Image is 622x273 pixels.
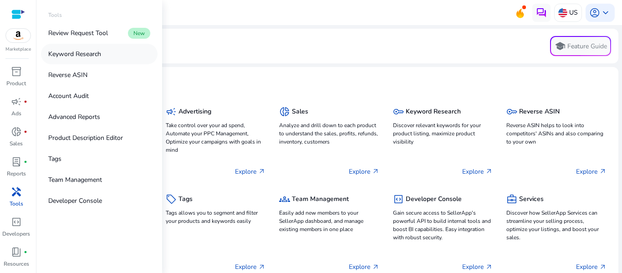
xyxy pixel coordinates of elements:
h5: Services [519,196,544,203]
p: Account Audit [48,91,89,101]
span: fiber_manual_record [24,250,27,254]
span: code_blocks [393,194,404,205]
p: Explore [462,262,493,272]
p: Review Request Tool [48,28,108,38]
span: key [393,106,404,117]
p: Tags [48,154,61,164]
p: Explore [576,167,607,176]
p: Explore [462,167,493,176]
p: Developer Console [48,196,102,206]
span: arrow_outward [599,168,607,175]
p: Tags allows you to segment and filter your products and keywords easily [166,209,266,225]
span: arrow_outward [485,263,493,271]
span: business_center [506,194,517,205]
p: Analyze and drill down to each product to understand the sales, profits, refunds, inventory, cust... [279,121,379,146]
span: school [555,41,566,52]
span: lab_profile [11,156,22,167]
img: amazon.svg [6,29,31,42]
p: Explore [349,262,379,272]
span: arrow_outward [258,168,265,175]
span: campaign [166,106,177,117]
span: arrow_outward [485,168,493,175]
button: schoolFeature Guide [550,36,611,56]
span: code_blocks [11,216,22,227]
p: Keyword Research [48,49,101,59]
h5: Developer Console [406,196,462,203]
img: us.svg [558,8,567,17]
span: fiber_manual_record [24,130,27,134]
h5: Advertising [178,108,211,116]
p: Explore [576,262,607,272]
p: Explore [235,167,265,176]
span: account_circle [589,7,600,18]
span: arrow_outward [599,263,607,271]
p: Take control over your ad spend, Automate your PPC Management, Optimize your campaigns with goals... [166,121,266,154]
span: campaign [11,96,22,107]
h5: Sales [292,108,308,116]
span: keyboard_arrow_down [600,7,611,18]
p: Product [6,79,26,88]
p: Advanced Reports [48,112,100,122]
span: groups [279,194,290,205]
span: arrow_outward [372,263,379,271]
p: Reverse ASIN helps to look into competitors' ASINs and also comparing to your own [506,121,607,146]
span: arrow_outward [372,168,379,175]
p: Tools [48,11,62,19]
span: handyman [11,186,22,197]
p: Tools [10,200,23,208]
span: fiber_manual_record [24,100,27,103]
p: Resources [4,260,29,268]
span: key [506,106,517,117]
p: Feature Guide [567,42,607,51]
span: arrow_outward [258,263,265,271]
span: donut_small [279,106,290,117]
p: Ads [11,109,21,118]
p: Discover how SellerApp Services can streamline your selling process, optimize your listings, and ... [506,209,607,242]
p: Reverse ASIN [48,70,87,80]
p: Product Description Editor [48,133,123,143]
h5: Reverse ASIN [519,108,560,116]
span: donut_small [11,126,22,137]
p: Discover relevant keywords for your product listing, maximize product visibility [393,121,493,146]
p: Team Management [48,175,102,185]
h5: Keyword Research [406,108,461,116]
h5: Team Management [292,196,349,203]
p: Marketplace [5,46,31,53]
p: Reports [7,170,26,178]
span: inventory_2 [11,66,22,77]
p: Sales [10,139,23,148]
h5: Tags [178,196,193,203]
span: fiber_manual_record [24,160,27,164]
p: Developers [2,230,30,238]
span: sell [166,194,177,205]
p: Explore [349,167,379,176]
p: Easily add new members to your SellerApp dashboard, and manage existing members in one place [279,209,379,233]
span: New [128,28,150,39]
p: US [569,5,578,21]
p: Gain secure access to SellerApp's powerful API to build internal tools and boost BI capabilities.... [393,209,493,242]
p: Explore [235,262,265,272]
span: book_4 [11,247,22,258]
